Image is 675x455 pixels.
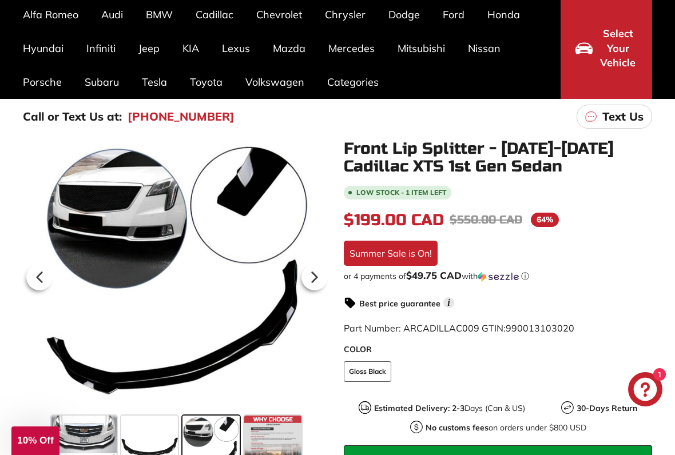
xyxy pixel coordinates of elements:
[261,31,317,65] a: Mazda
[450,213,522,227] span: $550.00 CAD
[602,108,644,125] p: Text Us
[316,65,390,99] a: Categories
[17,435,53,446] span: 10% Off
[374,402,525,414] p: Days (Can & US)
[577,403,637,413] strong: 30-Days Return
[406,269,462,281] span: $49.75 CAD
[73,65,130,99] a: Subaru
[128,108,235,125] a: [PHONE_NUMBER]
[127,31,171,65] a: Jeep
[11,426,59,455] div: 10% Off
[625,372,666,409] inbox-online-store-chat: Shopify online store chat
[443,297,454,308] span: i
[577,105,652,129] a: Text Us
[344,270,652,282] div: or 4 payments of$49.75 CADwithSezzle Click to learn more about Sezzle
[598,26,637,70] span: Select Your Vehicle
[344,344,652,356] label: COLOR
[386,31,456,65] a: Mitsubishi
[344,241,438,266] div: Summer Sale is On!
[374,403,464,413] strong: Estimated Delivery: 2-3
[23,108,122,125] p: Call or Text Us at:
[234,65,316,99] a: Volkswagen
[426,422,586,434] p: on orders under $800 USD
[171,31,211,65] a: KIA
[506,322,574,334] span: 990013103020
[456,31,512,65] a: Nissan
[211,31,261,65] a: Lexus
[178,65,234,99] a: Toyota
[130,65,178,99] a: Tesla
[75,31,127,65] a: Infiniti
[531,213,559,227] span: 64%
[426,422,489,433] strong: No customs fees
[344,210,444,230] span: $199.00 CAD
[11,65,73,99] a: Porsche
[344,322,574,334] span: Part Number: ARCADILLAC009 GTIN:
[356,189,447,196] span: Low stock - 1 item left
[344,270,652,282] div: or 4 payments of with
[344,140,652,175] h1: Front Lip Splitter - [DATE]-[DATE] Cadillac XTS 1st Gen Sedan
[478,272,519,282] img: Sezzle
[317,31,386,65] a: Mercedes
[11,31,75,65] a: Hyundai
[359,298,440,309] strong: Best price guarantee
